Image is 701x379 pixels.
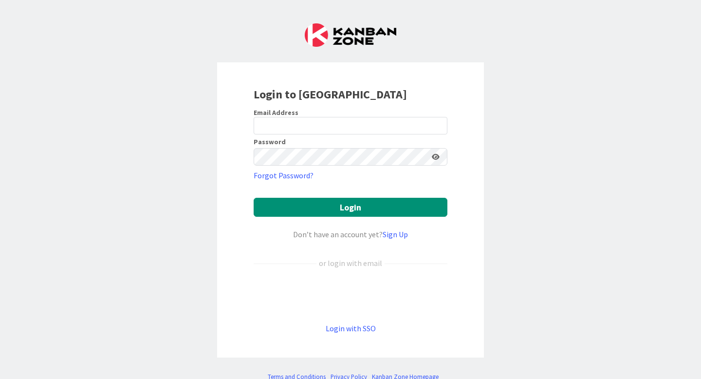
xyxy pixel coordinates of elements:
[254,108,298,117] label: Email Address
[316,257,385,269] div: or login with email
[254,170,314,181] a: Forgot Password?
[249,285,452,306] iframe: Sign in with Google Button
[254,87,407,102] b: Login to [GEOGRAPHIC_DATA]
[326,323,376,333] a: Login with SSO
[254,198,447,217] button: Login
[305,23,396,47] img: Kanban Zone
[383,229,408,239] a: Sign Up
[254,138,286,145] label: Password
[254,228,447,240] div: Don’t have an account yet?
